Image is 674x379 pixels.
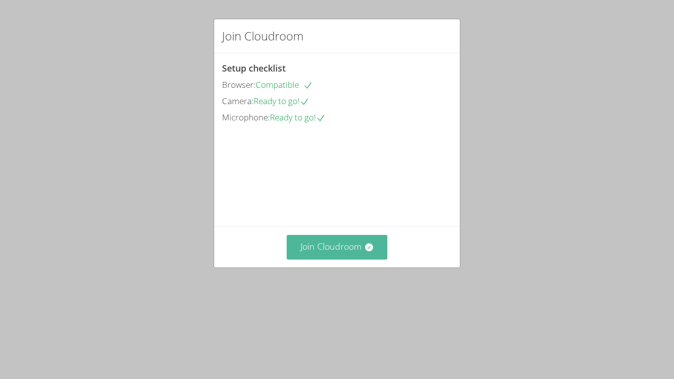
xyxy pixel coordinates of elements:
span: Browser: [222,79,256,90]
span: Setup checklist [222,62,286,74]
span: Compatible [256,79,313,90]
span: Camera: [222,95,254,107]
button: Join Cloudroom [287,235,388,259]
span: Ready to go! [270,112,326,123]
span: Microphone: [222,112,270,123]
h2: Join Cloudroom [222,27,303,45]
span: Ready to go! [254,95,309,107]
